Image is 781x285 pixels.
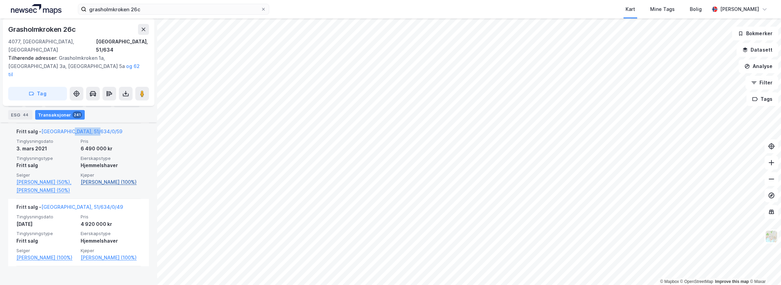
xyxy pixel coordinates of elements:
[35,110,85,120] div: Transaksjoner
[72,111,82,118] div: 241
[86,4,261,14] input: Søk på adresse, matrikkel, gårdeiere, leietakere eller personer
[626,5,635,13] div: Kart
[81,161,141,169] div: Hjemmelshaver
[16,203,123,214] div: Fritt salg -
[81,178,141,186] a: [PERSON_NAME] (100%)
[732,27,778,40] button: Bokmerker
[16,172,77,178] span: Selger
[16,254,77,262] a: [PERSON_NAME] (100%)
[16,220,77,228] div: [DATE]
[41,204,123,210] a: [GEOGRAPHIC_DATA], 51/634/0/49
[715,279,749,284] a: Improve this map
[16,214,77,220] span: Tinglysningsdato
[81,172,141,178] span: Kjøper
[650,5,675,13] div: Mine Tags
[81,254,141,262] a: [PERSON_NAME] (100%)
[16,231,77,236] span: Tinglysningstype
[16,161,77,169] div: Fritt salg
[81,214,141,220] span: Pris
[16,155,77,161] span: Tinglysningstype
[81,237,141,245] div: Hjemmelshaver
[690,5,702,13] div: Bolig
[720,5,759,13] div: [PERSON_NAME]
[16,186,77,194] a: [PERSON_NAME] (50%)
[747,252,781,285] iframe: Chat Widget
[96,38,149,54] div: [GEOGRAPHIC_DATA], 51/634
[11,4,61,14] img: logo.a4113a55bc3d86da70a041830d287a7e.svg
[22,111,30,118] div: 44
[41,128,122,134] a: [GEOGRAPHIC_DATA], 51/634/0/59
[680,279,713,284] a: OpenStreetMap
[81,220,141,228] div: 4 920 000 kr
[16,145,77,153] div: 3. mars 2021
[8,24,77,35] div: Grasholmkroken 26c
[8,110,32,120] div: ESG
[81,231,141,236] span: Eierskapstype
[16,127,122,138] div: Fritt salg -
[8,38,96,54] div: 4077, [GEOGRAPHIC_DATA], [GEOGRAPHIC_DATA]
[8,55,59,61] span: Tilhørende adresser:
[745,76,778,90] button: Filter
[8,87,67,100] button: Tag
[765,230,778,243] img: Z
[16,248,77,254] span: Selger
[746,92,778,106] button: Tags
[8,54,143,79] div: Grasholmkroken 1a, [GEOGRAPHIC_DATA] 3a, [GEOGRAPHIC_DATA] 5a
[747,252,781,285] div: Kontrollprogram for chat
[16,237,77,245] div: Fritt salg
[16,178,77,186] a: [PERSON_NAME] (50%),
[81,145,141,153] div: 6 490 000 kr
[660,279,679,284] a: Mapbox
[737,43,778,57] button: Datasett
[81,155,141,161] span: Eierskapstype
[16,138,77,144] span: Tinglysningsdato
[739,59,778,73] button: Analyse
[81,138,141,144] span: Pris
[81,248,141,254] span: Kjøper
